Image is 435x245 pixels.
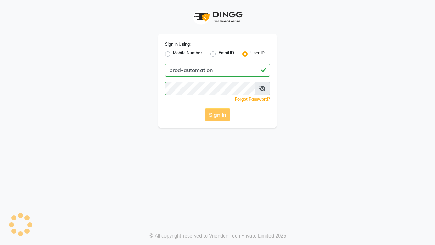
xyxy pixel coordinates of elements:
[165,41,191,47] label: Sign In Using:
[219,50,234,58] label: Email ID
[165,82,255,95] input: Username
[190,7,245,27] img: logo1.svg
[250,50,265,58] label: User ID
[165,64,270,77] input: Username
[173,50,202,58] label: Mobile Number
[235,97,270,102] a: Forgot Password?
